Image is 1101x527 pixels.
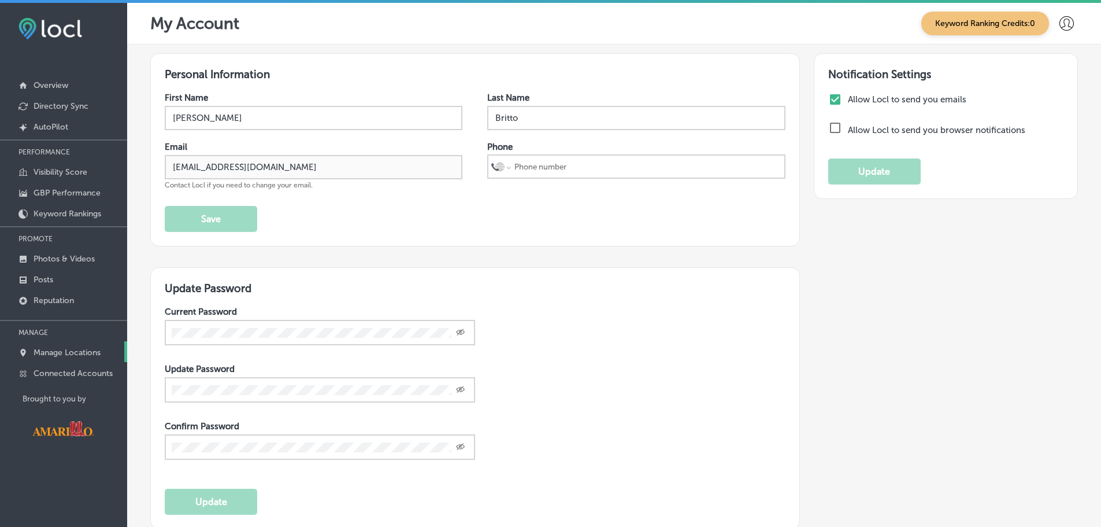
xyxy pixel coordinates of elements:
h3: Personal Information [165,68,785,81]
label: Update Password [165,364,235,374]
label: Current Password [165,307,237,317]
span: Contact Locl if you need to change your email. [165,181,313,189]
p: Photos & Videos [34,254,95,264]
input: Enter First Name [165,106,462,130]
button: Update [165,489,257,515]
img: fda3e92497d09a02dc62c9cd864e3231.png [18,18,82,39]
span: Toggle password visibility [456,385,465,395]
label: Last Name [487,93,529,103]
p: Directory Sync [34,101,88,111]
p: Posts [34,275,53,285]
label: Phone [487,142,513,152]
label: Allow Locl to send you emails [848,94,1061,105]
p: My Account [150,14,239,33]
label: Confirm Password [165,421,239,432]
p: AutoPilot [34,122,68,132]
h3: Update Password [165,282,785,295]
p: Connected Accounts [34,368,113,378]
p: Visibility Score [34,167,87,177]
img: Visit Amarillo [23,412,103,445]
span: Keyword Ranking Credits: 0 [921,12,1049,35]
label: Email [165,142,187,152]
label: First Name [165,93,208,103]
label: Allow Locl to send you browser notifications [848,125,1025,135]
button: Save [165,206,257,232]
input: Enter Last Name [487,106,785,130]
p: Keyword Rankings [34,209,101,219]
input: Enter Email [165,155,462,179]
span: Toggle password visibility [456,442,465,452]
p: Reputation [34,296,74,305]
p: Brought to you by [23,395,127,403]
span: Toggle password visibility [456,327,465,338]
button: Update [828,159,921,185]
p: Overview [34,80,68,90]
p: Manage Locations [34,348,101,358]
p: GBP Performance [34,188,101,198]
h3: Notification Settings [828,68,1064,81]
input: Phone number [513,156,781,178]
